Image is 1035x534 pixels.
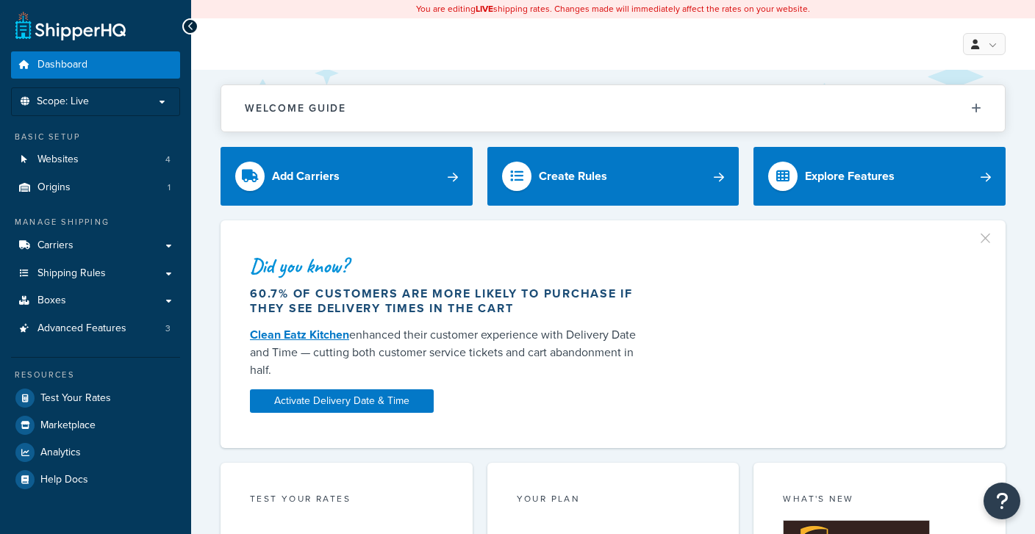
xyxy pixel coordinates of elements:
div: Add Carriers [272,166,340,187]
b: LIVE [476,2,493,15]
span: Dashboard [37,59,87,71]
div: Create Rules [539,166,607,187]
div: Your Plan [517,492,710,509]
a: Explore Features [753,147,1006,206]
span: Help Docs [40,474,88,486]
span: Advanced Features [37,322,126,335]
button: Open Resource Center [984,483,1020,519]
div: Basic Setup [11,131,180,143]
span: Analytics [40,447,81,459]
span: Origins [37,181,71,194]
a: Shipping Rules [11,260,180,287]
a: Boxes [11,287,180,314]
div: Did you know? [250,256,656,276]
span: Scope: Live [37,95,89,108]
span: Boxes [37,295,66,307]
a: Help Docs [11,466,180,493]
div: Manage Shipping [11,216,180,228]
span: Websites [37,154,79,166]
span: 4 [165,154,171,166]
h2: Welcome Guide [245,103,346,114]
a: Dashboard [11,51,180,79]
a: Create Rules [487,147,739,206]
div: enhanced their customer experience with Delivery Date and Time — cutting both customer service ti... [250,326,656,379]
span: 3 [165,322,171,335]
div: 60.7% of customers are more likely to purchase if they see delivery times in the cart [250,286,656,316]
span: 1 [168,181,171,194]
a: Add Carriers [221,147,473,206]
div: What's New [783,492,976,509]
a: Analytics [11,439,180,466]
div: Resources [11,369,180,381]
a: Clean Eatz Kitchen [250,326,349,343]
span: Marketplace [40,419,96,432]
a: Origins1 [11,174,180,201]
a: Activate Delivery Date & Time [250,389,434,413]
span: Shipping Rules [37,267,106,280]
li: Origins [11,174,180,201]
a: Marketplace [11,412,180,439]
a: Carriers [11,232,180,259]
li: Advanced Features [11,315,180,342]
div: Explore Features [805,166,895,187]
div: Test your rates [250,492,443,509]
span: Test Your Rates [40,392,111,405]
a: Websites4 [11,146,180,173]
li: Websites [11,146,180,173]
span: Carriers [37,239,74,252]
a: Test Your Rates [11,385,180,411]
button: Welcome Guide [221,85,1005,131]
a: Advanced Features3 [11,315,180,342]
